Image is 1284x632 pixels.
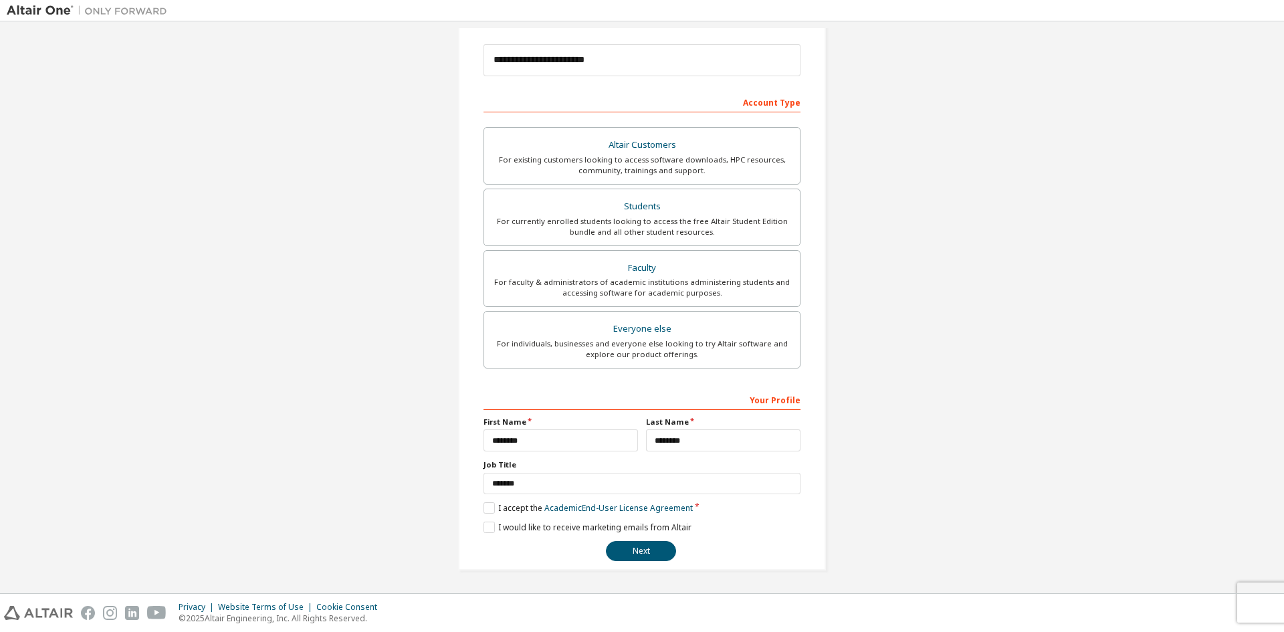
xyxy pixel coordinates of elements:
[316,602,385,613] div: Cookie Consent
[179,602,218,613] div: Privacy
[484,417,638,427] label: First Name
[646,417,800,427] label: Last Name
[492,277,792,298] div: For faculty & administrators of academic institutions administering students and accessing softwa...
[147,606,167,620] img: youtube.svg
[492,197,792,216] div: Students
[484,502,693,514] label: I accept the
[492,136,792,154] div: Altair Customers
[606,541,676,561] button: Next
[179,613,385,624] p: © 2025 Altair Engineering, Inc. All Rights Reserved.
[484,459,800,470] label: Job Title
[492,338,792,360] div: For individuals, businesses and everyone else looking to try Altair software and explore our prod...
[4,606,73,620] img: altair_logo.svg
[7,4,174,17] img: Altair One
[81,606,95,620] img: facebook.svg
[492,259,792,278] div: Faculty
[492,320,792,338] div: Everyone else
[103,606,117,620] img: instagram.svg
[492,216,792,237] div: For currently enrolled students looking to access the free Altair Student Edition bundle and all ...
[492,154,792,176] div: For existing customers looking to access software downloads, HPC resources, community, trainings ...
[484,522,691,533] label: I would like to receive marketing emails from Altair
[484,91,800,112] div: Account Type
[125,606,139,620] img: linkedin.svg
[218,602,316,613] div: Website Terms of Use
[484,389,800,410] div: Your Profile
[544,502,693,514] a: Academic End-User License Agreement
